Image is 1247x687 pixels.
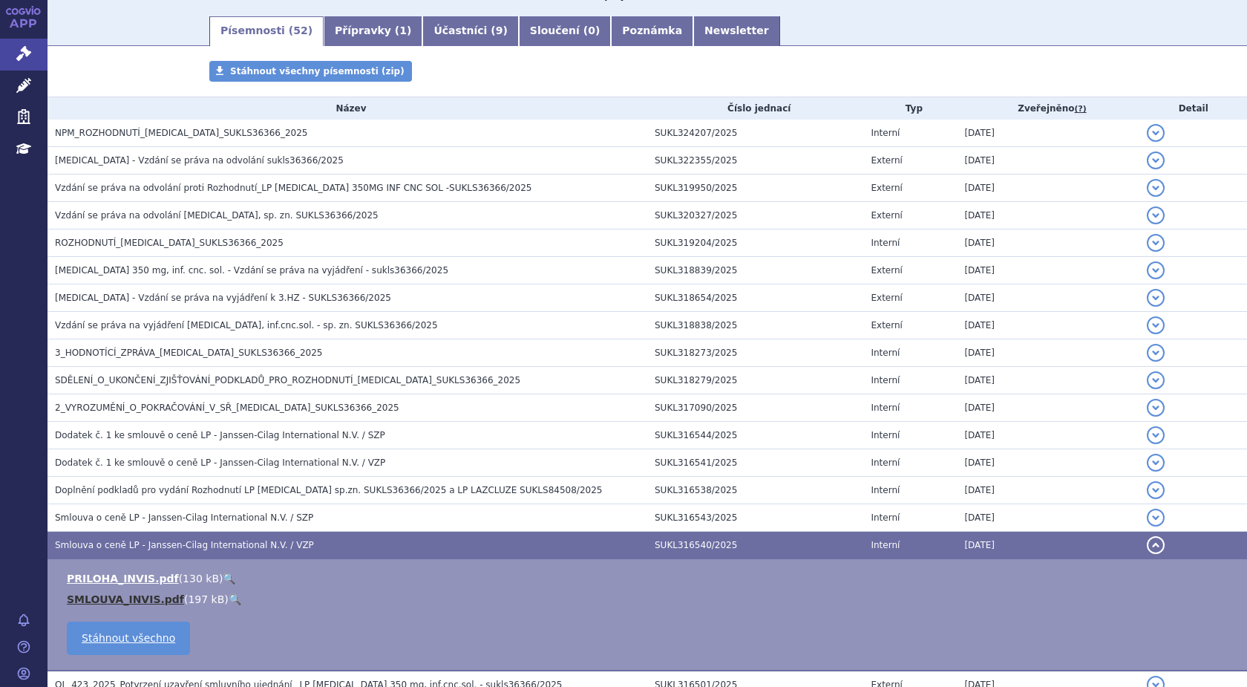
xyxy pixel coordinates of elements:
td: [DATE] [957,394,1139,422]
td: SUKL316544/2025 [647,422,863,449]
th: Název [48,97,647,120]
span: 2_VYROZUMĚNÍ_O_POKRAČOVÁNÍ_V_SŘ_RYBREVANT_SUKLS36366_2025 [55,403,399,413]
td: SUKL320327/2025 [647,202,863,229]
span: 52 [293,25,307,36]
td: SUKL316543/2025 [647,504,863,532]
span: ROZHODNUTÍ_RYBREVANT_SUKLS36366_2025 [55,238,284,248]
a: 🔍 [223,573,235,585]
span: Externí [871,155,902,166]
a: Stáhnout všechno [67,622,190,655]
button: detail [1147,206,1165,224]
td: [DATE] [957,532,1139,559]
td: [DATE] [957,477,1139,504]
th: Zveřejněno [957,97,1139,120]
td: SUKL324207/2025 [647,120,863,147]
button: detail [1147,344,1165,362]
abbr: (?) [1075,104,1087,114]
span: Interní [871,458,900,468]
td: [DATE] [957,312,1139,339]
span: Vzdání se práva na odvolání RYBREVANT, sp. zn. SUKLS36366/2025 [55,210,379,221]
span: Doplnění podkladů pro vydání Rozhodnutí LP RYBREVANT sp.zn. SUKLS36366/2025 a LP LAZCLUZE SUKLS84... [55,485,602,495]
button: detail [1147,509,1165,527]
a: Sloučení (0) [519,16,611,46]
button: detail [1147,179,1165,197]
span: Externí [871,320,902,331]
span: Vzdání se práva na odvolání proti Rozhodnutí_LP RYBREVANT 350MG INF CNC SOL -SUKLS36366/2025 [55,183,531,193]
td: [DATE] [957,504,1139,532]
td: SUKL322355/2025 [647,147,863,175]
button: detail [1147,316,1165,334]
td: SUKL318839/2025 [647,257,863,284]
span: 9 [496,25,503,36]
td: SUKL318838/2025 [647,312,863,339]
span: Interní [871,128,900,138]
td: [DATE] [957,422,1139,449]
span: Interní [871,403,900,413]
td: [DATE] [957,339,1139,367]
a: Poznámka [611,16,693,46]
span: Interní [871,485,900,495]
span: 130 kB [183,573,219,585]
a: Newsletter [693,16,780,46]
td: SUKL319950/2025 [647,175,863,202]
span: RYBREVANT 350 mg, inf. cnc. sol. - Vzdání se práva na vyjádření - sukls36366/2025 [55,265,448,276]
span: Interní [871,512,900,523]
span: 1 [399,25,407,36]
td: SUKL318273/2025 [647,339,863,367]
td: [DATE] [957,120,1139,147]
a: 🔍 [229,593,241,605]
a: PRILOHA_INVIS.pdf [67,573,179,585]
button: detail [1147,261,1165,279]
span: Externí [871,265,902,276]
button: detail [1147,399,1165,417]
a: Účastníci (9) [422,16,518,46]
span: Interní [871,348,900,358]
span: RYBREVANT - Vzdání se práva na vyjádření k 3.HZ - SUKLS36366/2025 [55,293,391,303]
td: SUKL318279/2025 [647,367,863,394]
button: detail [1147,124,1165,142]
td: [DATE] [957,229,1139,257]
span: Smlouva o ceně LP - Janssen-Cilag International N.V. / VZP [55,540,314,550]
span: 197 kB [188,593,224,605]
td: [DATE] [957,367,1139,394]
span: RYBREVANT - Vzdání se práva na odvolání sukls36366/2025 [55,155,344,166]
a: Písemnosti (52) [209,16,324,46]
th: Typ [863,97,957,120]
button: detail [1147,234,1165,252]
span: Interní [871,238,900,248]
span: NPM_ROZHODNUTÍ_RYBREVANT_SUKLS36366_2025 [55,128,307,138]
td: [DATE] [957,202,1139,229]
span: Interní [871,540,900,550]
td: SUKL316538/2025 [647,477,863,504]
td: [DATE] [957,257,1139,284]
button: detail [1147,536,1165,554]
td: SUKL319204/2025 [647,229,863,257]
td: [DATE] [957,147,1139,175]
button: detail [1147,454,1165,472]
span: 3_HODNOTÍCÍ_ZPRÁVA_RYBREVANT_SUKLS36366_2025 [55,348,323,358]
span: Externí [871,210,902,221]
span: Interní [871,375,900,385]
td: [DATE] [957,175,1139,202]
button: detail [1147,152,1165,169]
td: SUKL318654/2025 [647,284,863,312]
span: Interní [871,430,900,440]
td: SUKL316540/2025 [647,532,863,559]
a: SMLOUVA_INVIS.pdf [67,593,184,605]
th: Číslo jednací [647,97,863,120]
span: SDĚLENÍ_O_UKONČENÍ_ZJIŠŤOVÁNÍ_PODKLADŮ_PRO_ROZHODNUTÍ_RYBREVANT_SUKLS36366_2025 [55,375,520,385]
button: detail [1147,481,1165,499]
button: detail [1147,426,1165,444]
td: [DATE] [957,449,1139,477]
span: 0 [588,25,595,36]
span: Externí [871,293,902,303]
li: ( ) [67,571,1232,586]
button: detail [1147,289,1165,307]
span: Stáhnout všechny písemnosti (zip) [230,66,405,76]
li: ( ) [67,592,1232,607]
a: Stáhnout všechny písemnosti (zip) [209,61,412,82]
th: Detail [1139,97,1247,120]
span: Externí [871,183,902,193]
span: Dodatek č. 1 ke smlouvě o ceně LP - Janssen-Cilag International N.V. / VZP [55,458,385,468]
td: SUKL317090/2025 [647,394,863,422]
